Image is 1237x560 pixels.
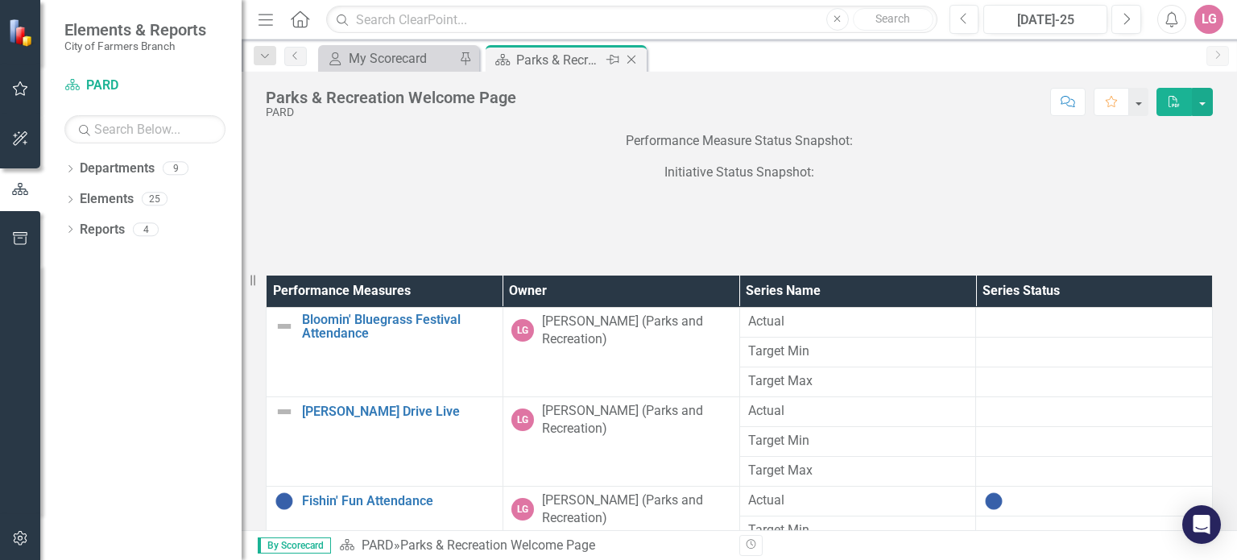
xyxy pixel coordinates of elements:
[516,50,602,70] div: Parks & Recreation Welcome Page
[511,319,534,342] div: LG
[258,537,331,554] span: By Scorecard
[984,492,1003,511] img: No Information
[853,8,933,31] button: Search
[976,456,1213,486] td: Double-Click to Edit
[266,132,1213,154] p: Performance Measure Status Snapshot:
[275,402,294,421] img: Not Defined
[362,537,394,553] a: PARD
[142,193,168,206] div: 25
[511,498,534,521] div: LG
[503,307,739,396] td: Double-Click to Edit
[133,222,159,236] div: 4
[542,492,731,529] div: [PERSON_NAME] (Parks and Recreation)
[275,492,294,511] img: No Information
[64,39,206,52] small: City of Farmers Branch
[739,426,976,456] td: Double-Click to Edit
[302,494,494,508] a: Fishin' Fun Attendance
[64,77,225,95] a: PARD
[989,10,1102,30] div: [DATE]-25
[302,404,494,419] a: [PERSON_NAME] Drive Live
[739,456,976,486] td: Double-Click to Edit
[976,367,1213,396] td: Double-Click to Edit
[748,521,968,540] span: Target Min
[739,396,976,426] td: Double-Click to Edit
[976,337,1213,367] td: Double-Click to Edit
[748,432,968,450] span: Target Min
[64,115,225,143] input: Search Below...
[748,462,968,480] span: Target Max
[64,20,206,39] span: Elements & Reports
[748,342,968,361] span: Target Min
[326,6,937,34] input: Search ClearPoint...
[267,396,503,486] td: Double-Click to Edit Right Click for Context Menu
[503,396,739,486] td: Double-Click to Edit
[748,492,968,510] span: Actual
[739,486,976,516] td: Double-Click to Edit
[1182,505,1221,544] div: Open Intercom Messenger
[976,486,1213,516] td: Double-Click to Edit
[266,160,1213,185] p: Initiative Status Snapshot:
[748,402,968,421] span: Actual
[80,221,125,239] a: Reports
[339,537,727,555] div: »
[739,307,976,337] td: Double-Click to Edit
[739,367,976,396] td: Double-Click to Edit
[542,313,731,350] div: [PERSON_NAME] (Parks and Recreation)
[1194,5,1223,34] button: LG
[80,190,134,209] a: Elements
[739,337,976,367] td: Double-Click to Edit
[80,160,155,178] a: Departments
[511,409,534,431] div: LG
[266,106,516,118] div: PARD
[322,48,455,68] a: My Scorecard
[739,516,976,545] td: Double-Click to Edit
[875,12,910,25] span: Search
[349,48,455,68] div: My Scorecard
[976,307,1213,337] td: Double-Click to Edit
[976,516,1213,545] td: Double-Click to Edit
[400,537,595,553] div: Parks & Recreation Welcome Page
[976,396,1213,426] td: Double-Click to Edit
[266,89,516,106] div: Parks & Recreation Welcome Page
[163,162,188,176] div: 9
[976,426,1213,456] td: Double-Click to Edit
[748,313,968,331] span: Actual
[8,19,36,47] img: ClearPoint Strategy
[302,313,494,341] a: Bloomin' Bluegrass Festival Attendance
[542,402,731,439] div: [PERSON_NAME] (Parks and Recreation)
[983,5,1107,34] button: [DATE]-25
[275,317,294,336] img: Not Defined
[748,372,968,391] span: Target Max
[267,307,503,396] td: Double-Click to Edit Right Click for Context Menu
